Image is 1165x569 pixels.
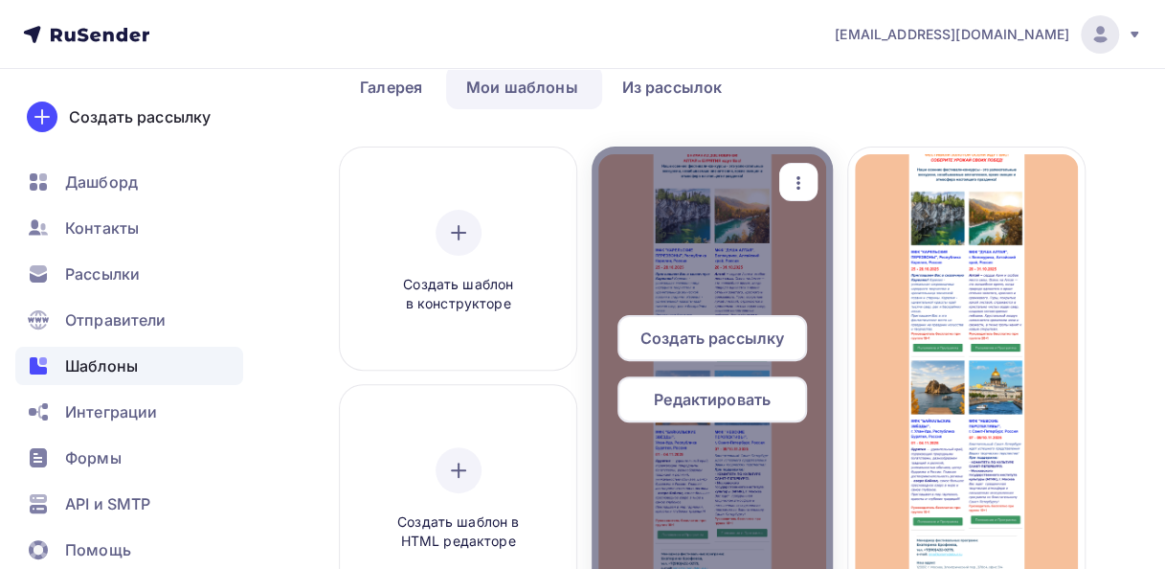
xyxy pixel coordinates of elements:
div: Создать рассылку [69,105,211,128]
a: Мои шаблоны [446,65,598,109]
span: Создать рассылку [640,327,784,350]
span: Формы [65,446,122,469]
span: API и SMTP [65,492,150,515]
span: Создать шаблон в HTML редакторе [368,512,549,552]
a: Шаблоны [15,347,243,385]
span: Дашборд [65,171,138,193]
a: Рассылки [15,255,243,293]
a: Дашборд [15,163,243,201]
span: Создать шаблон в конструкторе [368,275,549,314]
a: Отправители [15,301,243,339]
span: Редактировать [654,388,771,411]
span: Помощь [65,538,131,561]
span: Отправители [65,308,167,331]
a: [EMAIL_ADDRESS][DOMAIN_NAME] [835,15,1142,54]
a: Формы [15,439,243,477]
a: Контакты [15,209,243,247]
span: [EMAIL_ADDRESS][DOMAIN_NAME] [835,25,1069,44]
a: Галерея [340,65,442,109]
span: Рассылки [65,262,140,285]
span: Контакты [65,216,139,239]
span: Интеграции [65,400,157,423]
span: Шаблоны [65,354,138,377]
a: Из рассылок [602,65,743,109]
